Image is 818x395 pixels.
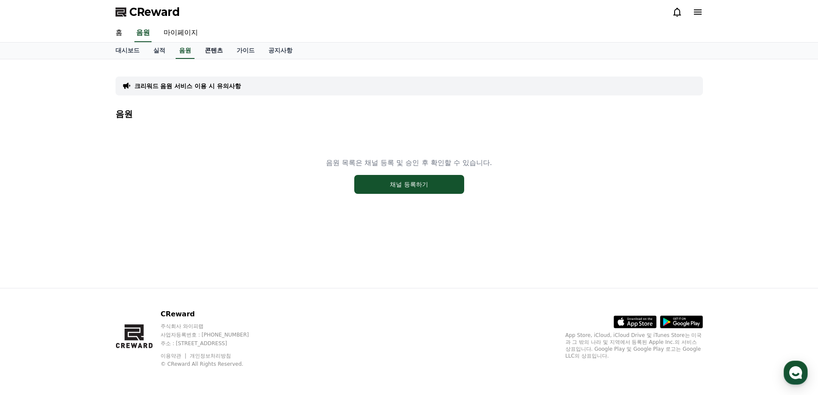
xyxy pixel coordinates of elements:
a: 마이페이지 [157,24,205,42]
a: 가이드 [230,43,262,59]
a: 홈 [3,273,57,294]
h4: 음원 [116,109,703,119]
p: © CReward All Rights Reserved. [161,361,265,367]
a: 음원 [176,43,195,59]
a: 콘텐츠 [198,43,230,59]
a: 설정 [111,273,165,294]
span: CReward [129,5,180,19]
p: 음원 목록은 채널 등록 및 승인 후 확인할 수 있습니다. [326,158,492,168]
a: 개인정보처리방침 [190,353,231,359]
a: 대시보드 [109,43,146,59]
a: 실적 [146,43,172,59]
a: 이용약관 [161,353,188,359]
p: 주식회사 와이피랩 [161,323,265,330]
p: CReward [161,309,265,319]
a: 대화 [57,273,111,294]
span: 대화 [79,286,89,293]
p: 사업자등록번호 : [PHONE_NUMBER] [161,331,265,338]
a: CReward [116,5,180,19]
a: 크리워드 음원 서비스 이용 시 유의사항 [134,82,241,90]
p: App Store, iCloud, iCloud Drive 및 iTunes Store는 미국과 그 밖의 나라 및 지역에서 등록된 Apple Inc.의 서비스 상표입니다. Goo... [566,332,703,359]
p: 주소 : [STREET_ADDRESS] [161,340,265,347]
a: 홈 [109,24,129,42]
span: 홈 [27,285,32,292]
a: 공지사항 [262,43,299,59]
span: 설정 [133,285,143,292]
button: 채널 등록하기 [354,175,464,194]
a: 음원 [134,24,152,42]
